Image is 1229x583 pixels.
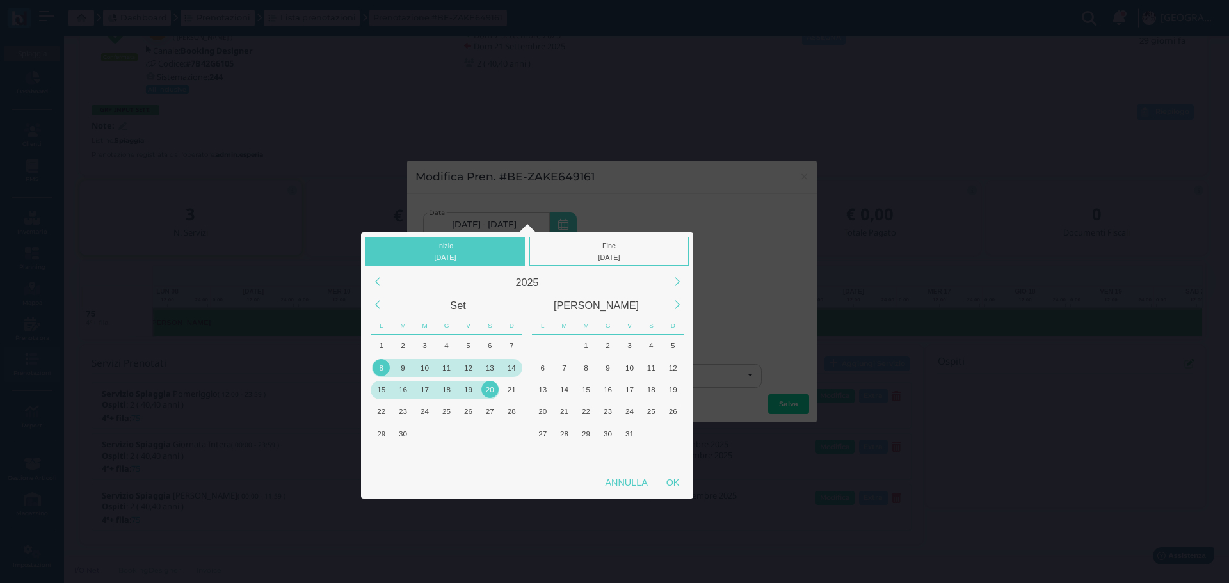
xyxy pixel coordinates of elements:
div: 11 [438,359,455,376]
div: Giovedì, Settembre 11 [436,356,458,378]
div: 25 [643,403,660,420]
div: Mercoledì, Settembre 10 [414,356,436,378]
div: 15 [373,381,390,398]
div: Sabato, Ottobre 4 [640,335,662,356]
div: Mercoledì, Novembre 5 [575,444,597,466]
div: Mercoledì [575,317,597,335]
div: Lunedì [532,317,554,335]
div: 26 [664,403,682,420]
div: Sabato, Settembre 6 [479,335,501,356]
div: 12 [664,359,682,376]
div: Lunedì, Settembre 29 [371,422,392,444]
div: 5 [664,337,682,354]
div: Sabato [479,317,501,335]
div: Giovedì [597,317,619,335]
div: 30 [394,425,412,442]
div: Sabato, Settembre 13 [479,356,501,378]
div: Lunedì, Settembre 1 [371,335,392,356]
div: 8 [373,359,390,376]
div: Sabato, Ottobre 11 [479,444,501,466]
div: 20 [534,403,551,420]
div: 18 [643,381,660,398]
div: Giovedì, Ottobre 2 [597,335,619,356]
div: Domenica, Settembre 7 [501,335,522,356]
div: Venerdì, Ottobre 10 [618,356,640,378]
div: Giovedì, Ottobre 16 [597,378,619,400]
div: Martedì, Novembre 4 [554,444,575,466]
span: Assistenza [38,10,84,20]
div: Venerdì, Ottobre 17 [618,378,640,400]
div: 16 [599,381,616,398]
div: Lunedì, Ottobre 6 [532,356,554,378]
div: Domenica, Ottobre 5 [662,335,684,356]
div: Lunedì, Novembre 3 [532,444,554,466]
div: 26 [460,403,477,420]
div: 28 [556,425,573,442]
div: OK [657,471,689,494]
div: 22 [373,403,390,420]
div: Sabato, Settembre 20 [479,378,501,400]
div: Mercoledì, Ottobre 1 [414,422,436,444]
div: Venerdì, Ottobre 31 [618,422,640,444]
div: Venerdì, Ottobre 3 [457,422,479,444]
div: Mercoledì, Settembre 24 [414,401,436,422]
div: Lunedì [371,317,392,335]
div: Giovedì, Ottobre 9 [436,444,458,466]
div: 20 [481,381,499,398]
div: Martedì, Settembre 23 [392,401,414,422]
div: 21 [556,403,573,420]
div: Mercoledì, Ottobre 22 [575,401,597,422]
div: Venerdì, Novembre 7 [618,444,640,466]
div: Venerdì, Ottobre 10 [457,444,479,466]
div: Venerdì [458,317,479,335]
div: Previous Year [364,268,391,296]
div: Next Year [663,268,691,296]
div: 29 [577,425,595,442]
div: 30 [599,425,616,442]
div: Lunedì, Ottobre 13 [532,378,554,400]
div: [DATE] [533,252,686,263]
div: Martedì, Settembre 16 [392,378,414,400]
div: Martedì [554,317,575,335]
div: 4 [438,337,455,354]
div: Domenica, Ottobre 12 [662,356,684,378]
div: Next Month [663,291,691,319]
div: Sabato, Ottobre 18 [640,378,662,400]
div: 9 [394,359,412,376]
div: 19 [664,381,682,398]
div: Previous Month [364,291,391,319]
div: Venerdì [619,317,641,335]
div: Sabato, Ottobre 25 [640,401,662,422]
div: 31 [621,425,638,442]
div: 17 [621,381,638,398]
div: Giovedì, Ottobre 23 [597,401,619,422]
div: 14 [503,359,520,376]
div: Giovedì, Settembre 25 [436,401,458,422]
div: Giovedì, Ottobre 2 [436,422,458,444]
div: Fine [529,237,689,266]
div: 13 [481,359,499,376]
div: Lunedì, Ottobre 27 [532,422,554,444]
div: Martedì, Settembre 9 [392,356,414,378]
div: Inizio [365,237,525,266]
div: Domenica, Ottobre 26 [662,401,684,422]
div: Ottobre [527,294,666,317]
div: [DATE] [369,252,522,263]
div: Lunedì, Settembre 15 [371,378,392,400]
div: Sabato, Novembre 8 [640,444,662,466]
div: 2025 [389,271,666,294]
div: Sabato, Novembre 1 [640,422,662,444]
div: Domenica, Settembre 14 [501,356,522,378]
div: Venerdì, Settembre 19 [457,378,479,400]
div: 15 [577,381,595,398]
div: 18 [438,381,455,398]
div: Venerdì, Ottobre 3 [618,335,640,356]
div: Domenica, Novembre 2 [662,422,684,444]
div: Martedì [392,317,414,335]
div: Sabato, Ottobre 11 [640,356,662,378]
div: Martedì, Ottobre 14 [554,378,575,400]
div: Mercoledì, Ottobre 8 [575,356,597,378]
div: Sabato, Ottobre 4 [479,422,501,444]
div: 6 [481,337,499,354]
div: 22 [577,403,595,420]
